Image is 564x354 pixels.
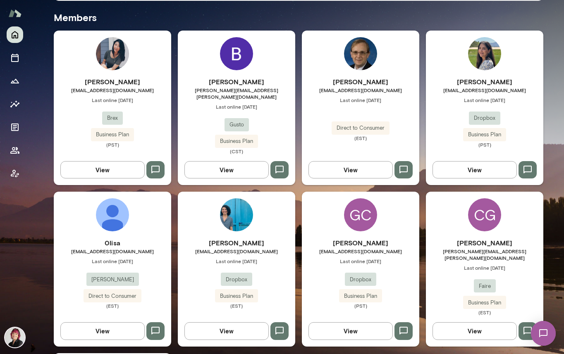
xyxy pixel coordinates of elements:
span: Business Plan [463,299,506,307]
span: Gusto [225,121,249,129]
img: Richard Teel [344,37,377,70]
span: [PERSON_NAME] [86,276,139,284]
span: Business Plan [215,292,258,300]
button: Home [7,26,23,43]
div: GC [344,198,377,231]
span: (PST) [426,141,543,148]
span: Last online [DATE] [302,97,419,103]
span: Brex [102,114,123,122]
span: Business Plan [463,131,506,139]
span: Last online [DATE] [302,258,419,264]
span: Dropbox [469,114,500,122]
button: Documents [7,119,23,135]
span: Business Plan [91,131,134,139]
span: (EST) [302,135,419,141]
span: Business Plan [339,292,382,300]
span: [PERSON_NAME][EMAIL_ADDRESS][PERSON_NAME][DOMAIN_NAME] [178,87,295,100]
h6: [PERSON_NAME] [54,77,171,87]
span: [EMAIL_ADDRESS][DOMAIN_NAME] [178,248,295,254]
button: View [308,161,393,178]
span: Dropbox [221,276,252,284]
img: Alexandra Brown [220,198,253,231]
button: View [60,322,145,340]
button: View [308,322,393,340]
span: (EST) [54,302,171,309]
span: [PERSON_NAME][EMAIL_ADDRESS][PERSON_NAME][DOMAIN_NAME] [426,248,543,261]
span: Last online [DATE] [54,97,171,103]
button: View [433,322,517,340]
img: Annie Xue [96,37,129,70]
button: Insights [7,96,23,112]
button: View [433,161,517,178]
img: Mana Sadeghi [468,37,501,70]
button: View [60,161,145,178]
h6: [PERSON_NAME] [426,77,543,87]
h5: Members [54,11,543,24]
h6: [PERSON_NAME] [178,77,295,87]
button: Sessions [7,50,23,66]
span: [EMAIL_ADDRESS][DOMAIN_NAME] [302,87,419,93]
span: Dropbox [345,276,376,284]
button: View [184,322,269,340]
h6: 0lisa [54,238,171,248]
span: [EMAIL_ADDRESS][DOMAIN_NAME] [302,248,419,254]
span: (PST) [54,141,171,148]
button: Members [7,142,23,159]
button: View [184,161,269,178]
span: Last online [DATE] [178,258,295,264]
img: Bethany Schwanke [220,37,253,70]
button: Growth Plan [7,73,23,89]
span: Direct to Consumer [84,292,141,300]
img: Leigh Allen-Arredondo [5,328,25,347]
span: (EST) [178,302,295,309]
span: (PST) [302,302,419,309]
span: Business Plan [215,137,258,145]
span: [EMAIL_ADDRESS][DOMAIN_NAME] [54,248,171,254]
h6: [PERSON_NAME] [302,238,419,248]
span: Direct to Consumer [332,124,390,132]
span: Faire [474,282,496,290]
span: [EMAIL_ADDRESS][DOMAIN_NAME] [54,87,171,93]
div: CG [468,198,501,231]
span: (CST) [178,148,295,154]
span: Last online [DATE] [426,264,543,271]
img: Mento [8,5,22,21]
button: Client app [7,165,23,182]
h6: [PERSON_NAME] [302,77,419,87]
h6: [PERSON_NAME] [426,238,543,248]
span: (EST) [426,309,543,316]
span: [EMAIL_ADDRESS][DOMAIN_NAME] [426,87,543,93]
img: 0lisa [96,198,129,231]
span: Last online [DATE] [54,258,171,264]
span: Last online [DATE] [178,103,295,110]
h6: [PERSON_NAME] [178,238,295,248]
span: Last online [DATE] [426,97,543,103]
